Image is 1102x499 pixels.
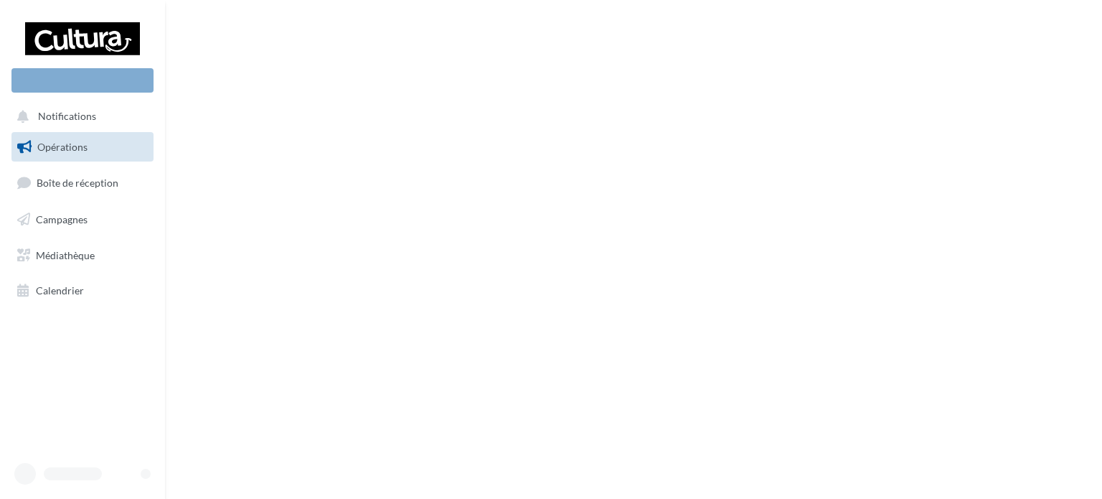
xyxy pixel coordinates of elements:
span: Opérations [37,141,88,153]
span: Campagnes [36,213,88,225]
span: Boîte de réception [37,177,118,189]
a: Médiathèque [9,241,156,271]
span: Médiathèque [36,248,95,261]
a: Boîte de réception [9,167,156,198]
a: Campagnes [9,205,156,235]
a: Calendrier [9,276,156,306]
div: Nouvelle campagne [11,68,154,93]
a: Opérations [9,132,156,162]
span: Calendrier [36,284,84,297]
span: Notifications [38,111,96,123]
